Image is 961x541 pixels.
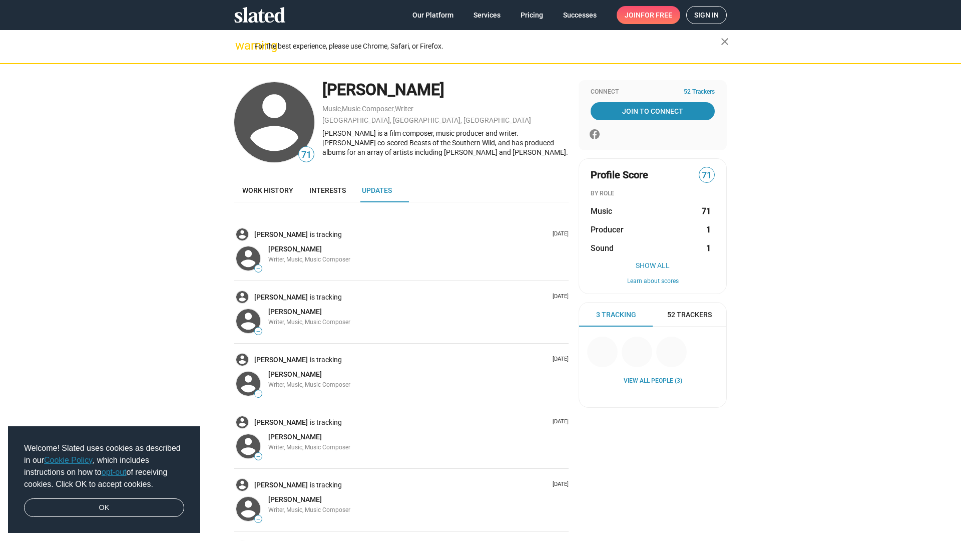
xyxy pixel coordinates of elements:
[310,480,344,490] span: is tracking
[309,186,346,194] span: Interests
[354,178,400,202] a: Updates
[254,293,310,302] a: [PERSON_NAME]
[268,319,350,326] span: Writer, Music, Music Composer
[44,456,93,464] a: Cookie Policy
[684,88,715,96] span: 52 Trackers
[513,6,551,24] a: Pricing
[254,355,310,365] a: [PERSON_NAME]
[255,516,262,522] span: —
[702,206,711,216] strong: 71
[719,36,731,48] mat-icon: close
[404,6,461,24] a: Our Platform
[102,468,127,476] a: opt-out
[8,426,200,533] div: cookieconsent
[591,190,715,198] div: BY ROLE
[268,308,322,316] span: [PERSON_NAME]
[310,230,344,239] span: is tracking
[24,498,184,517] a: dismiss cookie message
[268,506,350,513] span: Writer, Music, Music Composer
[310,293,344,302] span: is tracking
[394,107,395,112] span: ,
[641,6,672,24] span: for free
[362,186,392,194] span: Updates
[268,495,322,504] a: [PERSON_NAME]
[549,230,569,238] p: [DATE]
[322,129,569,157] div: [PERSON_NAME] is a film composer, music producer and writer. [PERSON_NAME] co-scored Beasts of th...
[596,310,636,320] span: 3 Tracking
[268,244,322,254] a: [PERSON_NAME]
[555,6,605,24] a: Successes
[624,377,682,385] a: View all People (3)
[617,6,680,24] a: Joinfor free
[268,444,350,451] span: Writer, Music, Music Composer
[24,442,184,490] span: Welcome! Slated uses cookies as described in our , which includes instructions on how to of recei...
[591,206,612,216] span: Music
[268,307,322,317] a: [PERSON_NAME]
[268,381,350,388] span: Writer, Music, Music Composer
[465,6,509,24] a: Services
[667,310,712,320] span: 52 Trackers
[706,243,711,253] strong: 1
[591,102,715,120] a: Join To Connect
[549,356,569,363] p: [DATE]
[268,433,322,441] span: [PERSON_NAME]
[699,169,714,182] span: 71
[254,480,310,490] a: [PERSON_NAME]
[473,6,501,24] span: Services
[255,266,262,272] span: —
[694,7,719,24] span: Sign in
[268,256,350,263] span: Writer, Music, Music Composer
[322,79,569,101] div: [PERSON_NAME]
[591,261,715,269] button: Show All
[310,355,344,365] span: is tracking
[706,224,711,235] strong: 1
[341,107,342,112] span: ,
[301,178,354,202] a: Interests
[268,495,322,503] span: [PERSON_NAME]
[593,102,713,120] span: Join To Connect
[342,105,394,113] a: Music Composer
[549,481,569,488] p: [DATE]
[521,6,543,24] span: Pricing
[322,105,341,113] a: Music
[591,243,614,253] span: Sound
[254,40,721,53] div: For the best experience, please use Chrome, Safari, or Firefox.
[255,329,262,334] span: —
[412,6,453,24] span: Our Platform
[395,105,413,113] a: Writer
[625,6,672,24] span: Join
[268,432,322,442] a: [PERSON_NAME]
[591,278,715,286] button: Learn about scores
[255,454,262,459] span: —
[255,391,262,397] span: —
[268,245,322,253] span: [PERSON_NAME]
[322,116,531,124] a: [GEOGRAPHIC_DATA], [GEOGRAPHIC_DATA], [GEOGRAPHIC_DATA]
[549,293,569,301] p: [DATE]
[686,6,727,24] a: Sign in
[242,186,293,194] span: Work history
[591,168,648,182] span: Profile Score
[254,418,310,427] a: [PERSON_NAME]
[268,370,322,379] a: [PERSON_NAME]
[563,6,597,24] span: Successes
[234,178,301,202] a: Work history
[235,40,247,52] mat-icon: warning
[310,418,344,427] span: is tracking
[549,418,569,426] p: [DATE]
[268,370,322,378] span: [PERSON_NAME]
[254,230,310,239] a: [PERSON_NAME]
[591,88,715,96] div: Connect
[299,148,314,162] span: 71
[591,224,624,235] span: Producer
